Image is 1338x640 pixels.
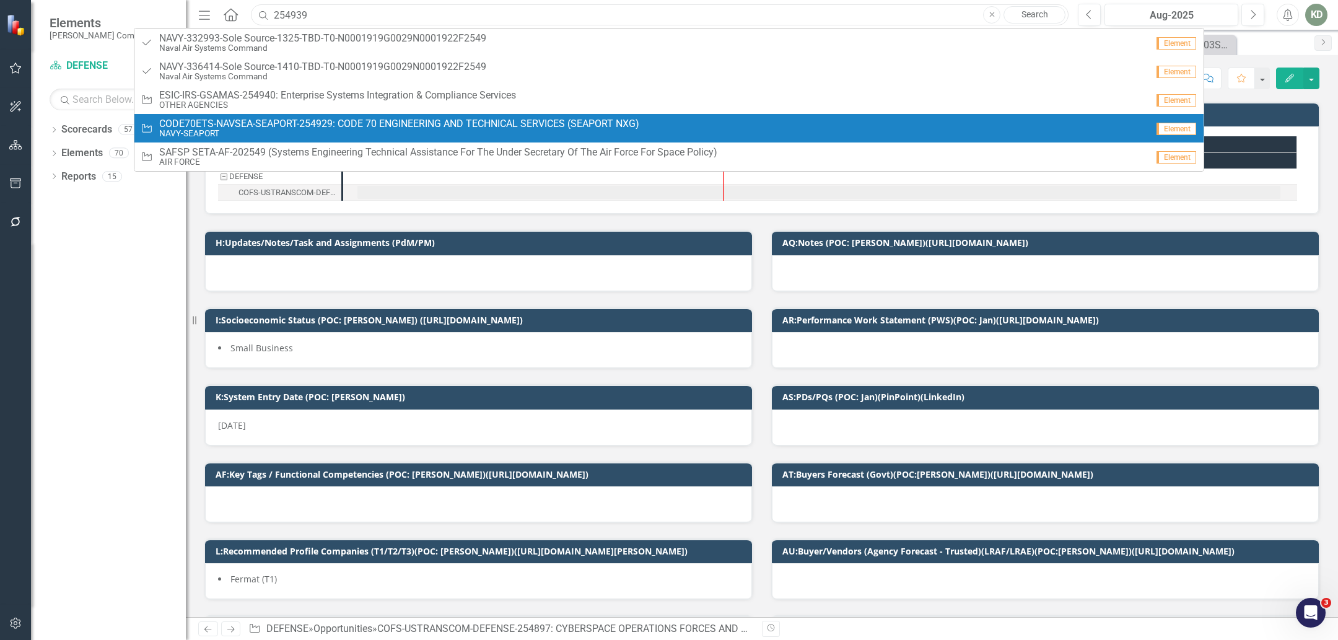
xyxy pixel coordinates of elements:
[137,73,209,81] div: Keywords by Traffic
[1157,123,1196,135] span: Element
[47,73,111,81] div: Domain Overview
[1321,598,1331,608] span: 3
[159,100,516,110] small: OTHER AGENCIES
[1157,37,1196,50] span: Element
[20,32,30,42] img: website_grey.svg
[50,89,173,110] input: Search Below...
[1157,151,1196,164] span: Element
[1104,4,1238,26] button: Aug-2025
[50,15,159,30] span: Elements
[1109,8,1234,23] div: Aug-2025
[102,171,122,182] div: 15
[109,148,129,159] div: 70
[61,170,96,184] a: Reports
[159,72,486,81] small: Naval Air Systems Command
[218,169,341,185] div: DEFENSE
[159,90,516,101] span: ESIC-IRS-GSAMAS-254940: Enterprise Systems Integration & Compliance Services
[377,623,812,634] div: COFS-USTRANSCOM-DEFENSE-254897: CYBERSPACE OPERATIONS FORCES AND SUPPORT (COF)
[159,147,717,158] span: SAFSP SETA-AF-202549 (Systems Engineering Technical Assistance For The Under Secretary Of The Air...
[216,392,746,401] h3: K:System Entry Date (POC: [PERSON_NAME])
[218,419,246,431] span: [DATE]
[50,30,159,40] small: [PERSON_NAME] Companies
[134,57,1204,85] a: NAVY-336414-Sole Source-1410-TBD-T0-N0001919G0029N0001922F2549Naval Air Systems CommandElement
[218,169,341,185] div: Task: DEFENSE Start date: 2025-08-01 End date: 2025-08-02
[1305,4,1327,26] button: KD
[33,72,43,82] img: tab_domain_overview_orange.svg
[159,43,486,53] small: Naval Air Systems Command
[20,20,30,30] img: logo_orange.svg
[266,623,308,634] a: DEFENSE
[6,14,28,36] img: ClearPoint Strategy
[159,33,486,44] span: NAVY-332993-Sole Source-1325-TBD-T0-N0001919G0029N0001922F2549
[1157,66,1196,78] span: Element
[50,59,173,73] a: DEFENSE
[216,315,746,325] h3: I:Socioeconomic Status (POC: [PERSON_NAME]) ([URL][DOMAIN_NAME])
[61,123,112,137] a: Scorecards
[230,573,277,585] span: Fermat (T1)
[123,72,133,82] img: tab_keywords_by_traffic_grey.svg
[313,623,372,634] a: Opportunities
[61,146,103,160] a: Elements
[1178,37,1233,53] div: ONRC03SS-ONR-SEAPORT-228457 (ONR CODE 03 SUPPORT SERVICES (SEAPORT NXG)) - January
[134,114,1204,142] a: CODE70ETS-NAVSEA-SEAPORT-254929: CODE 70 ENGINEERING AND TECHNICAL SERVICES (SEAPORT NXG)NAVY-SEA...
[134,85,1204,114] a: ESIC-IRS-GSAMAS-254940: Enterprise Systems Integration & Compliance ServicesOTHER AGENCIESElement
[238,185,338,201] div: COFS-USTRANSCOM-DEFENSE-254897: CYBERSPACE OPERATIONS FORCES AND SUPPORT (COF)
[218,185,341,201] div: COFS-USTRANSCOM-DEFENSE-254897: CYBERSPACE OPERATIONS FORCES AND SUPPORT (COF)
[251,4,1069,26] input: Search ClearPoint...
[159,118,639,129] span: CODE70ETS-NAVSEA-SEAPORT-254929: CODE 70 ENGINEERING AND TECHNICAL SERVICES (SEAPORT NXG)
[1296,598,1326,628] iframe: Intercom live chat
[159,61,486,72] span: NAVY-336414-Sole Source-1410-TBD-T0-N0001919G0029N0001922F2549
[134,28,1204,57] a: NAVY-332993-Sole Source-1325-TBD-T0-N0001919G0029N0001922F2549Naval Air Systems CommandElement
[32,32,136,42] div: Domain: [DOMAIN_NAME]
[216,238,746,247] h3: H:Updates/Notes/Task and Assignments (PdM/PM)
[159,129,639,138] small: NAVY-SEAPORT
[1157,94,1196,107] span: Element
[230,342,293,354] span: Small Business
[782,315,1313,325] h3: AR:Performance Work Statement (PWS)(POC: Jan)([URL][DOMAIN_NAME])
[216,546,746,556] h3: L:Recommended Profile Companies (T1/T2/T3)(POC: [PERSON_NAME])([URL][DOMAIN_NAME][PERSON_NAME])
[218,185,341,201] div: Task: Start date: 2025-08-01 End date: 2025-08-31
[118,125,138,135] div: 57
[1003,6,1065,24] a: Search
[782,546,1313,556] h3: AU:Buyer/Vendors (Agency Forecast - Trusted)(LRAF/LRAE)(POC:[PERSON_NAME])([URL][DOMAIN_NAME])
[357,186,1280,199] div: Task: Start date: 2025-08-01 End date: 2025-08-31
[782,392,1313,401] h3: AS:PDs/PQs (POC: Jan)(PinPoint)(LinkedIn)
[229,169,263,185] div: DEFENSE
[782,470,1313,479] h3: AT:Buyers Forecast (Govt)(POC:[PERSON_NAME])([URL][DOMAIN_NAME])
[134,142,1204,171] a: SAFSP SETA-AF-202549 (Systems Engineering Technical Assistance For The Under Secretary Of The Air...
[159,157,717,167] small: AIR FORCE
[216,470,746,479] h3: AF:Key Tags / Functional Competencies (POC: [PERSON_NAME])([URL][DOMAIN_NAME])
[35,20,61,30] div: v 4.0.25
[782,238,1313,247] h3: AQ:Notes (POC: [PERSON_NAME])([URL][DOMAIN_NAME])
[248,622,753,636] div: » »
